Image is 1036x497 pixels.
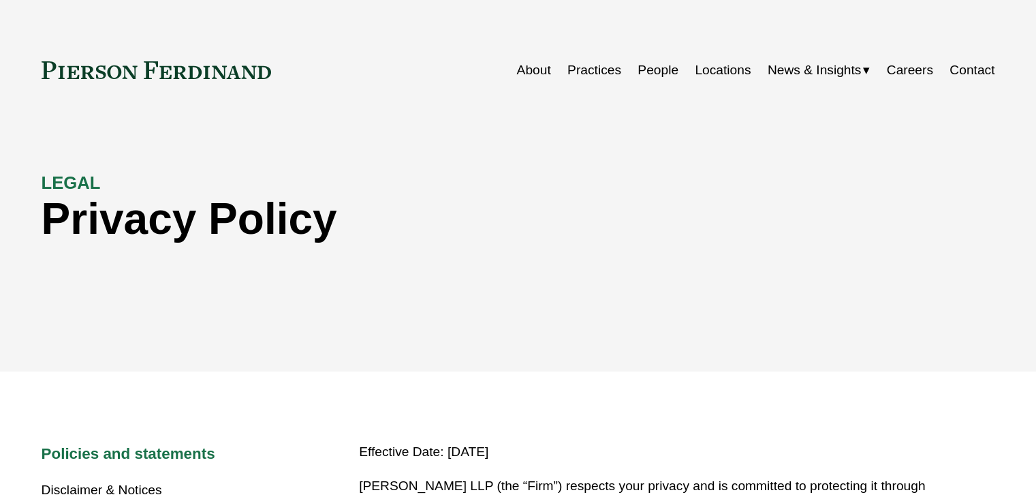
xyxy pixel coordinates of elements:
[695,57,751,83] a: Locations
[42,483,162,497] a: Disclaimer & Notices
[359,440,994,464] p: Effective Date: [DATE]
[768,57,870,83] a: folder dropdown
[517,57,551,83] a: About
[42,445,215,462] strong: Policies and statements
[567,57,621,83] a: Practices
[768,59,862,82] span: News & Insights
[638,57,678,83] a: People
[887,57,933,83] a: Careers
[949,57,994,83] a: Contact
[42,173,101,192] strong: LEGAL
[42,194,757,244] h1: Privacy Policy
